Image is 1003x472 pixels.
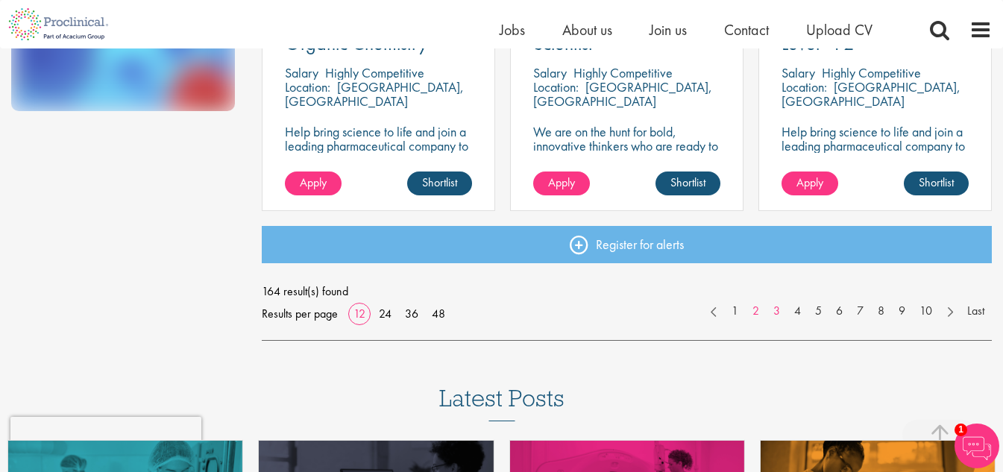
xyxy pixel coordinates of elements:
a: 6 [829,303,850,320]
p: Help bring science to life and join a leading pharmaceutical company to play a key role in delive... [782,125,969,195]
a: 24 [374,306,397,321]
span: Apply [548,174,575,190]
a: About us [562,20,612,40]
span: Apply [796,174,823,190]
img: Chatbot [955,424,999,468]
a: 7 [849,303,871,320]
a: Register for alerts [262,226,992,263]
p: Highly Competitive [573,64,673,81]
span: Salary [285,64,318,81]
span: Salary [782,64,815,81]
a: 36 [400,306,424,321]
span: Location: [782,78,827,95]
a: 4 [787,303,808,320]
a: Process Chemistry Scientist [533,16,720,53]
a: 9 [891,303,913,320]
a: Last [960,303,992,320]
a: 12 [348,306,371,321]
p: Highly Competitive [325,64,424,81]
p: Help bring science to life and join a leading pharmaceutical company to play a key role in delive... [285,125,472,195]
span: Salary [533,64,567,81]
a: Apply [782,172,838,195]
a: 5 [808,303,829,320]
a: Shortlist [407,172,472,195]
span: Apply [300,174,327,190]
a: Quality Auditor - II - FSR Level - P2 [782,16,969,53]
h3: Latest Posts [439,386,565,421]
span: Results per page [262,303,338,325]
a: 8 [870,303,892,320]
a: 2 [745,303,767,320]
a: Shortlist [904,172,969,195]
a: Jobs [500,20,525,40]
a: Apply [533,172,590,195]
span: 164 result(s) found [262,280,992,303]
p: [GEOGRAPHIC_DATA], [GEOGRAPHIC_DATA] [533,78,712,110]
a: 10 [912,303,940,320]
span: Location: [533,78,579,95]
a: Join us [650,20,687,40]
p: Highly Competitive [822,64,921,81]
a: Process Chemist: Organic Chemistry [285,16,472,53]
a: 48 [427,306,450,321]
iframe: reCAPTCHA [10,417,201,462]
span: Location: [285,78,330,95]
p: [GEOGRAPHIC_DATA], [GEOGRAPHIC_DATA] [782,78,960,110]
a: Contact [724,20,769,40]
a: Shortlist [655,172,720,195]
span: 1 [955,424,967,436]
p: We are on the hunt for bold, innovative thinkers who are ready to help push the boundaries of sci... [533,125,720,195]
a: 1 [724,303,746,320]
a: 3 [766,303,787,320]
a: Apply [285,172,342,195]
p: [GEOGRAPHIC_DATA], [GEOGRAPHIC_DATA] [285,78,464,110]
a: Upload CV [806,20,872,40]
